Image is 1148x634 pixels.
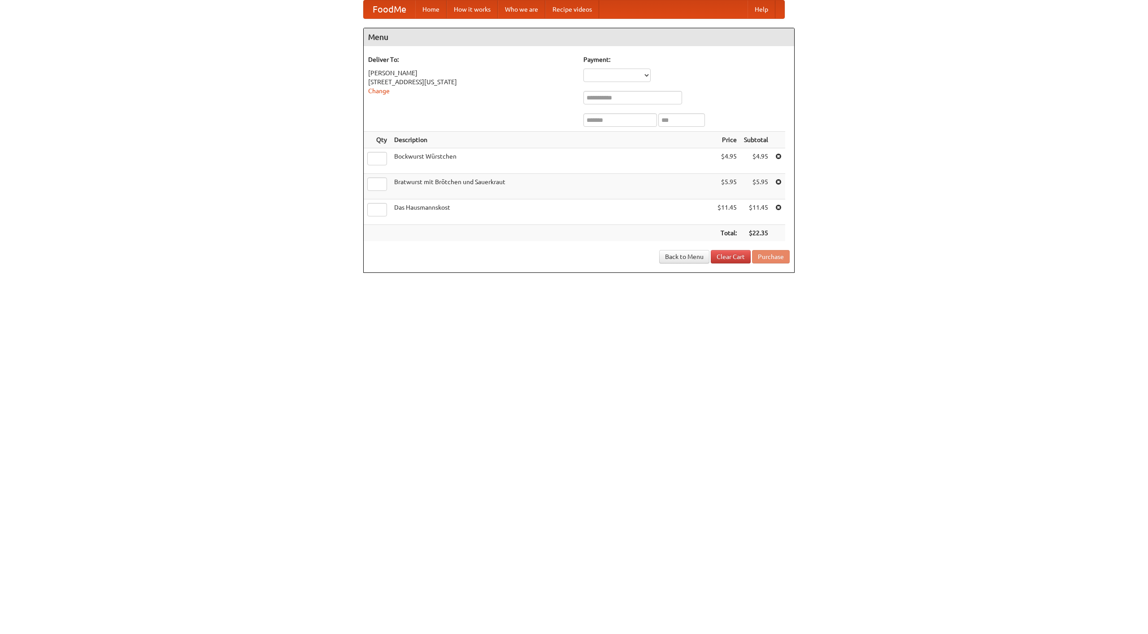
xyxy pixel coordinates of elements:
[752,250,790,263] button: Purchase
[740,132,772,148] th: Subtotal
[447,0,498,18] a: How it works
[368,87,390,95] a: Change
[659,250,709,263] a: Back to Menu
[740,225,772,242] th: $22.35
[714,132,740,148] th: Price
[740,148,772,174] td: $4.95
[545,0,599,18] a: Recipe videos
[711,250,751,263] a: Clear Cart
[368,55,574,64] h5: Deliver To:
[714,174,740,199] td: $5.95
[364,132,391,148] th: Qty
[714,148,740,174] td: $4.95
[714,199,740,225] td: $11.45
[583,55,790,64] h5: Payment:
[391,148,714,174] td: Bockwurst Würstchen
[740,199,772,225] td: $11.45
[364,28,794,46] h4: Menu
[391,132,714,148] th: Description
[740,174,772,199] td: $5.95
[364,0,415,18] a: FoodMe
[368,69,574,78] div: [PERSON_NAME]
[391,174,714,199] td: Bratwurst mit Brötchen und Sauerkraut
[368,78,574,86] div: [STREET_ADDRESS][US_STATE]
[498,0,545,18] a: Who we are
[748,0,775,18] a: Help
[714,225,740,242] th: Total:
[415,0,447,18] a: Home
[391,199,714,225] td: Das Hausmannskost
